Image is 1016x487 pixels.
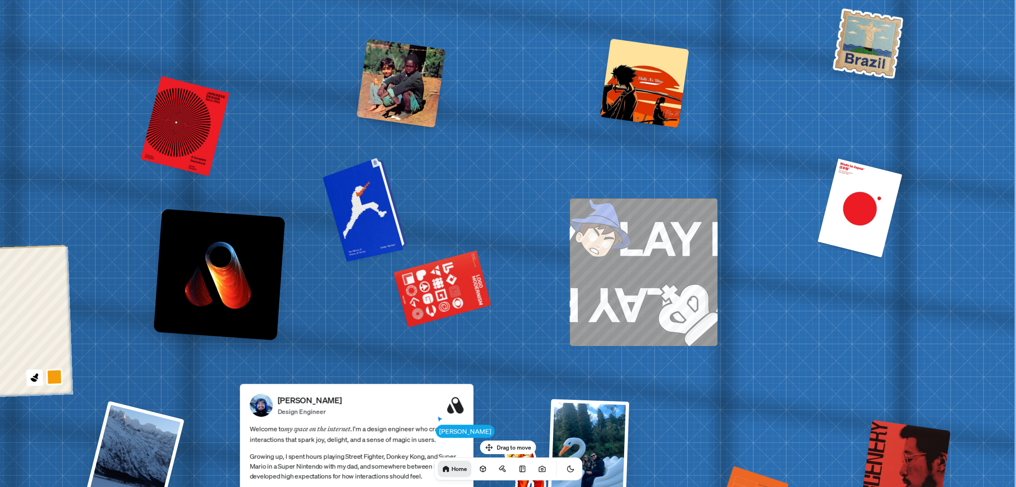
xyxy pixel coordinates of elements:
[831,6,906,81] img: Profile example
[278,394,342,406] p: [PERSON_NAME]
[250,423,463,445] span: Welcome to I'm a design engineer who crafts interactions that spark joy, delight, and a sense of ...
[437,461,471,477] a: Home
[278,406,342,416] p: Design Engineer
[250,394,273,417] img: Profile Picture
[153,209,285,340] img: Logo variation 37
[284,425,352,433] em: my space on the internet.
[250,451,463,481] p: Growing up, I spent hours playing Street Fighter, Donkey Kong, and Super Mario in a Super Nintend...
[451,465,467,473] h1: Home
[562,461,579,477] button: Toggle Theme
